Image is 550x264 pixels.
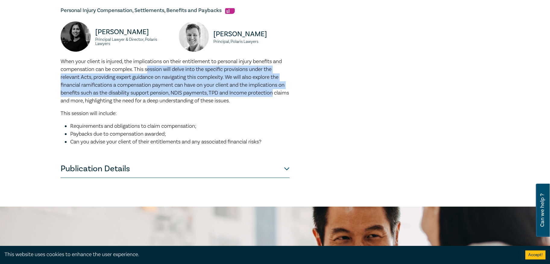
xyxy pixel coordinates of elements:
span: Requirements and obligations to claim compensation; [70,123,196,130]
span: Paybacks due to compensation awarded; [70,130,166,137]
p: [PERSON_NAME] [213,29,290,39]
h5: Personal Injury Compensation, Settlements, Benefits and Paybacks [61,7,290,14]
span: Can you advise your client of their entitlements and any associated financial risks? [70,138,261,145]
p: [PERSON_NAME] [95,27,171,37]
span: This session will include: [61,110,117,117]
img: Substantive Law [225,8,235,14]
button: Publication Details [61,160,290,178]
div: This website uses cookies to enhance the user experience. [5,251,516,259]
img: Nick Mann [179,21,209,52]
button: Accept cookies [525,250,545,259]
img: Divina Moodley [61,21,91,52]
span: When your client is injured, the implications on their entitlement to personal injury benefits an... [61,58,289,104]
small: Principal Lawyer & Director, Polaris Lawyers [95,37,171,46]
span: Can we help ? [539,187,545,233]
small: Principal, Polaris Lawyers [213,40,290,44]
